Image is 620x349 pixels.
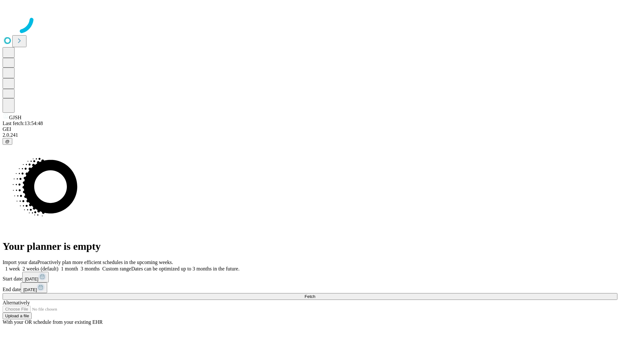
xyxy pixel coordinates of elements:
[81,266,100,271] span: 3 months
[3,312,32,319] button: Upload a file
[23,287,37,292] span: [DATE]
[3,259,37,265] span: Import your data
[3,240,617,252] h1: Your planner is empty
[131,266,239,271] span: Dates can be optimized up to 3 months in the future.
[3,132,617,138] div: 2.0.241
[37,259,173,265] span: Proactively plan more efficient schedules in the upcoming weeks.
[23,266,58,271] span: 2 weeks (default)
[9,115,21,120] span: GJSH
[3,319,103,325] span: With your OR schedule from your existing EHR
[3,282,617,293] div: End date
[102,266,131,271] span: Custom range
[61,266,78,271] span: 1 month
[22,272,49,282] button: [DATE]
[3,138,12,145] button: @
[3,272,617,282] div: Start date
[305,294,315,299] span: Fetch
[3,121,43,126] span: Last fetch: 13:54:48
[5,139,10,144] span: @
[3,293,617,300] button: Fetch
[5,266,20,271] span: 1 week
[3,300,30,305] span: Alternatively
[25,277,38,281] span: [DATE]
[3,126,617,132] div: GEI
[21,282,47,293] button: [DATE]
